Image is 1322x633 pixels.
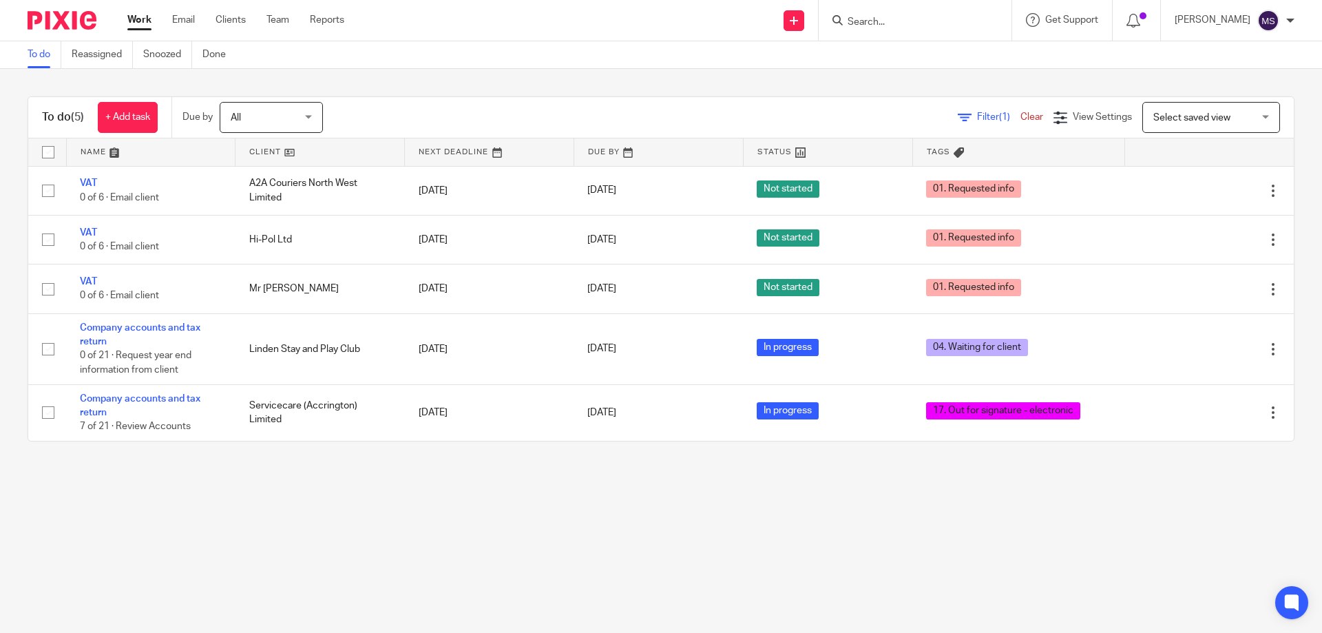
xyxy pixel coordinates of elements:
img: Pixie [28,11,96,30]
span: (1) [999,112,1010,122]
a: Work [127,13,151,27]
span: Filter [977,112,1020,122]
a: To do [28,41,61,68]
span: 04. Waiting for client [926,339,1028,356]
td: Servicecare (Accrington) Limited [235,384,405,441]
a: Clients [216,13,246,27]
a: Company accounts and tax return [80,394,200,417]
td: [DATE] [405,264,574,313]
span: 01. Requested info [926,229,1021,247]
span: [DATE] [587,408,616,417]
span: 0 of 6 · Email client [80,291,159,301]
td: Hi-Pol Ltd [235,215,405,264]
a: Reassigned [72,41,133,68]
input: Search [846,17,970,29]
span: Not started [757,229,819,247]
span: In progress [757,402,819,419]
span: 01. Requested info [926,180,1021,198]
td: Linden Stay and Play Club [235,313,405,384]
span: Not started [757,180,819,198]
td: [DATE] [405,166,574,215]
a: Company accounts and tax return [80,323,200,346]
h1: To do [42,110,84,125]
a: + Add task [98,102,158,133]
p: [PERSON_NAME] [1175,13,1250,27]
a: Email [172,13,195,27]
p: Due by [182,110,213,124]
span: (5) [71,112,84,123]
img: svg%3E [1257,10,1279,32]
td: A2A Couriers North West Limited [235,166,405,215]
span: 7 of 21 · Review Accounts [80,422,191,431]
a: Team [266,13,289,27]
td: [DATE] [405,215,574,264]
a: VAT [80,178,97,188]
span: [DATE] [587,284,616,293]
span: [DATE] [587,235,616,245]
span: In progress [757,339,819,356]
span: 0 of 21 · Request year end information from client [80,351,191,375]
td: [DATE] [405,313,574,384]
span: [DATE] [587,344,616,354]
span: Not started [757,279,819,296]
span: Tags [927,148,950,156]
a: Done [202,41,236,68]
span: Get Support [1045,15,1098,25]
span: 0 of 6 · Email client [80,193,159,203]
td: Mr [PERSON_NAME] [235,264,405,313]
a: Clear [1020,112,1043,122]
a: Snoozed [143,41,192,68]
td: [DATE] [405,384,574,441]
span: 0 of 6 · Email client [80,242,159,251]
a: VAT [80,277,97,287]
span: 17. Out for signature - electronic [926,402,1080,419]
span: All [231,113,241,123]
a: VAT [80,228,97,238]
span: 01. Requested info [926,279,1021,296]
a: Reports [310,13,344,27]
span: Select saved view [1153,113,1230,123]
span: View Settings [1073,112,1132,122]
span: [DATE] [587,186,616,196]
